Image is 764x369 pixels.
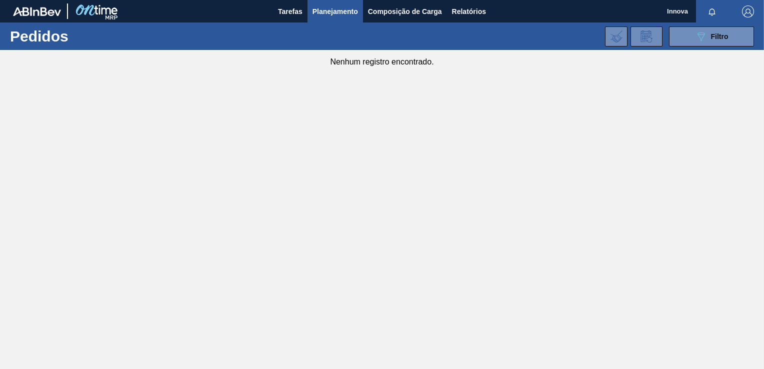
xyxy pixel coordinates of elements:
img: Logout [742,5,754,17]
div: Solicitação de Revisão de Pedidos [630,26,662,46]
span: Filtro [711,32,728,40]
span: Tarefas [278,5,302,17]
button: Notificações [696,4,728,18]
div: Importar Negociações dos Pedidos [605,26,627,46]
span: Relatórios [452,5,486,17]
button: Filtro [669,26,754,46]
h1: Pedidos [10,30,153,42]
span: Planejamento [312,5,358,17]
span: Composição de Carga [368,5,442,17]
img: TNhmsLtSVTkK8tSr43FrP2fwEKptu5GPRR3wAAAABJRU5ErkJggg== [13,7,61,16]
